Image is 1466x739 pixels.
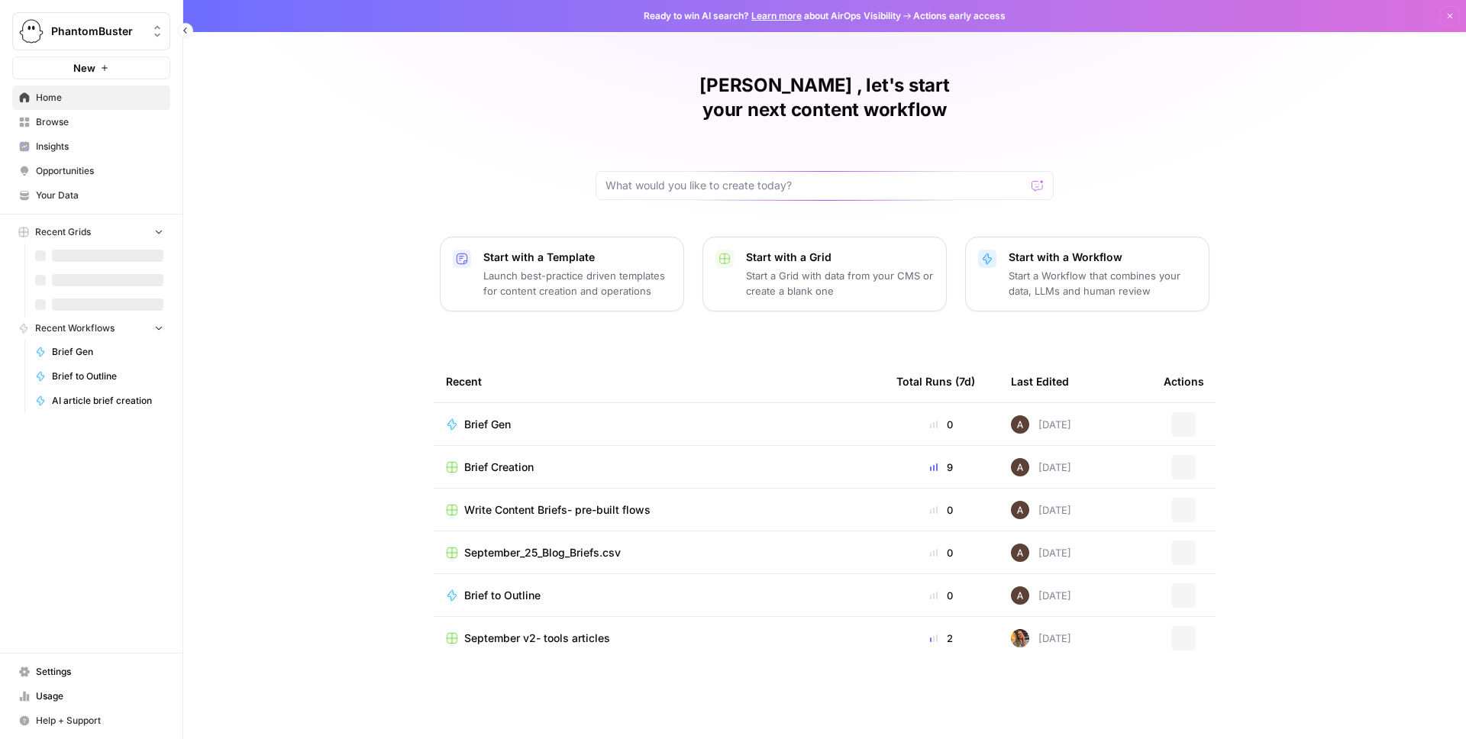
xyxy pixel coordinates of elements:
[12,183,170,208] a: Your Data
[28,364,170,389] a: Brief to Outline
[913,9,1006,23] span: Actions early access
[12,86,170,110] a: Home
[605,178,1025,193] input: What would you like to create today?
[1011,544,1029,562] img: wtbmvrjo3qvncyiyitl6zoukl9gz
[702,237,947,311] button: Start with a GridStart a Grid with data from your CMS or create a blank one
[896,460,986,475] div: 9
[896,360,975,402] div: Total Runs (7d)
[12,708,170,733] button: Help + Support
[1011,586,1029,605] img: wtbmvrjo3qvncyiyitl6zoukl9gz
[1011,415,1071,434] div: [DATE]
[52,345,163,359] span: Brief Gen
[746,250,934,265] p: Start with a Grid
[12,660,170,684] a: Settings
[35,225,91,239] span: Recent Grids
[446,588,872,603] a: Brief to Outline
[464,545,621,560] span: September_25_Blog_Briefs.csv
[73,60,95,76] span: New
[896,417,986,432] div: 0
[446,502,872,518] a: Write Content Briefs- pre-built flows
[1011,501,1029,519] img: wtbmvrjo3qvncyiyitl6zoukl9gz
[1009,268,1196,299] p: Start a Workflow that combines your data, LLMs and human review
[36,689,163,703] span: Usage
[36,714,163,728] span: Help + Support
[483,250,671,265] p: Start with a Template
[464,502,651,518] span: Write Content Briefs- pre-built flows
[965,237,1209,311] button: Start with a WorkflowStart a Workflow that combines your data, LLMs and human review
[746,268,934,299] p: Start a Grid with data from your CMS or create a blank one
[896,545,986,560] div: 0
[36,91,163,105] span: Home
[18,18,45,45] img: PhantomBuster Logo
[12,56,170,79] button: New
[36,140,163,153] span: Insights
[1009,250,1196,265] p: Start with a Workflow
[440,237,684,311] button: Start with a TemplateLaunch best-practice driven templates for content creation and operations
[12,221,170,244] button: Recent Grids
[1164,360,1204,402] div: Actions
[446,545,872,560] a: September_25_Blog_Briefs.csv
[12,134,170,159] a: Insights
[1011,586,1071,605] div: [DATE]
[1011,458,1071,476] div: [DATE]
[464,631,610,646] span: September v2- tools articles
[644,9,901,23] span: Ready to win AI search? about AirOps Visibility
[12,110,170,134] a: Browse
[1011,360,1069,402] div: Last Edited
[36,189,163,202] span: Your Data
[464,460,534,475] span: Brief Creation
[446,360,872,402] div: Recent
[464,588,541,603] span: Brief to Outline
[596,73,1054,122] h1: [PERSON_NAME] , let's start your next content workflow
[51,24,144,39] span: PhantomBuster
[12,684,170,708] a: Usage
[28,340,170,364] a: Brief Gen
[28,389,170,413] a: AI article brief creation
[896,588,986,603] div: 0
[36,115,163,129] span: Browse
[896,502,986,518] div: 0
[12,12,170,50] button: Workspace: PhantomBuster
[35,321,115,335] span: Recent Workflows
[1011,544,1071,562] div: [DATE]
[751,10,802,21] a: Learn more
[1011,501,1071,519] div: [DATE]
[12,317,170,340] button: Recent Workflows
[464,417,511,432] span: Brief Gen
[446,460,872,475] a: Brief Creation
[483,268,671,299] p: Launch best-practice driven templates for content creation and operations
[1011,415,1029,434] img: wtbmvrjo3qvncyiyitl6zoukl9gz
[1011,458,1029,476] img: wtbmvrjo3qvncyiyitl6zoukl9gz
[36,164,163,178] span: Opportunities
[896,631,986,646] div: 2
[36,665,163,679] span: Settings
[52,394,163,408] span: AI article brief creation
[52,369,163,383] span: Brief to Outline
[12,159,170,183] a: Opportunities
[1011,629,1029,647] img: ig4q4k97gip0ni4l5m9zkcyfayaz
[1011,629,1071,647] div: [DATE]
[446,417,872,432] a: Brief Gen
[446,631,872,646] a: September v2- tools articles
